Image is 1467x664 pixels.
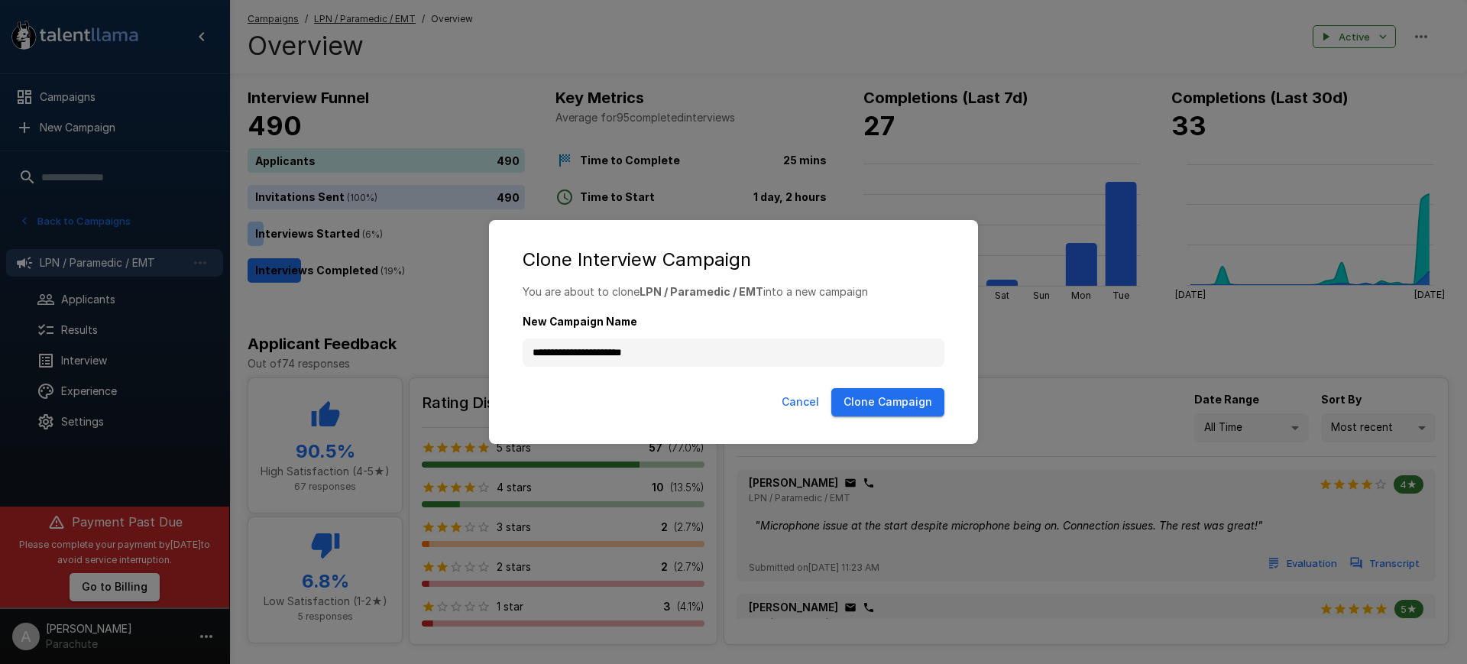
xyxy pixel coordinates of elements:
[523,284,944,300] p: You are about to clone into a new campaign
[504,235,963,284] h2: Clone Interview Campaign
[523,315,944,330] label: New Campaign Name
[776,388,825,416] button: Cancel
[831,388,944,416] button: Clone Campaign
[640,285,763,298] b: LPN / Paramedic / EMT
